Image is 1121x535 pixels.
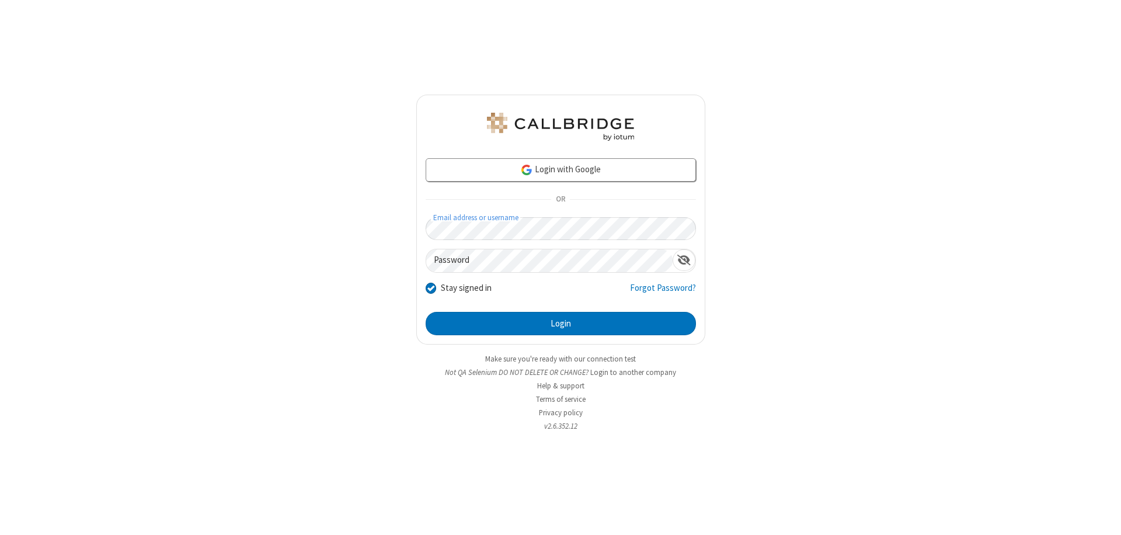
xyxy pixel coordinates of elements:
button: Login to another company [590,367,676,378]
a: Terms of service [536,394,586,404]
a: Help & support [537,381,584,391]
input: Password [426,249,673,272]
a: Login with Google [426,158,696,182]
div: Show password [673,249,695,271]
img: QA Selenium DO NOT DELETE OR CHANGE [485,113,636,141]
button: Login [426,312,696,335]
input: Email address or username [426,217,696,240]
img: google-icon.png [520,164,533,176]
span: OR [551,192,570,208]
a: Forgot Password? [630,282,696,304]
li: v2.6.352.12 [416,421,705,432]
a: Privacy policy [539,408,583,418]
li: Not QA Selenium DO NOT DELETE OR CHANGE? [416,367,705,378]
label: Stay signed in [441,282,492,295]
a: Make sure you're ready with our connection test [485,354,636,364]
